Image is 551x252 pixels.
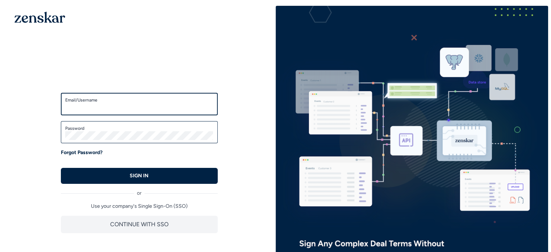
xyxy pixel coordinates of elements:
[61,203,218,210] p: Use your company's Single Sign-On (SSO)
[14,12,65,23] img: 1OGAJ2xQqyY4LXKgY66KYq0eOWRCkrZdAb3gUhuVAqdWPZE9SRJmCz+oDMSn4zDLXe31Ii730ItAGKgCKgCCgCikA4Av8PJUP...
[61,216,218,233] button: CONTINUE WITH SSO
[130,172,149,179] p: SIGN IN
[65,97,213,103] label: Email/Username
[61,184,218,197] div: or
[61,168,218,184] button: SIGN IN
[61,149,103,156] a: Forgot Password?
[65,125,213,131] label: Password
